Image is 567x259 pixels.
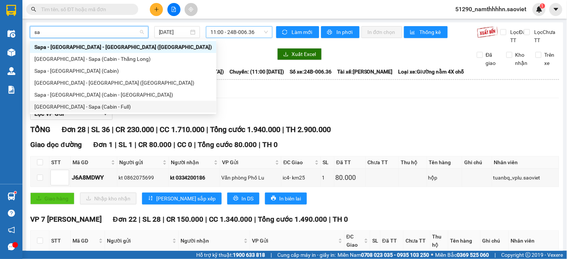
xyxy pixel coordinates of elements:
[399,156,427,169] th: Thu hộ
[428,174,461,182] div: hộp
[477,26,498,38] img: 9k=
[526,252,531,258] span: copyright
[163,215,164,224] span: |
[181,237,242,245] span: Người nhận
[508,28,527,44] span: Lọc Đã TT
[91,125,110,134] span: SL 36
[171,158,212,166] span: Người nhận
[41,5,129,13] input: Tìm tên, số ĐT hoặc mã đơn
[159,28,189,36] input: 15/10/2025
[7,67,15,75] img: warehouse-icon
[171,7,176,12] span: file-add
[119,158,161,166] span: Người gửi
[336,28,354,36] span: In phơi
[282,29,289,35] span: sync
[262,140,278,149] span: TH 0
[142,215,161,224] span: SL 28
[549,3,563,16] button: caret-down
[118,140,133,149] span: SL 1
[327,29,333,35] span: printer
[173,140,175,149] span: |
[115,140,117,149] span: |
[194,140,196,149] span: |
[258,215,327,224] span: Tổng cước 1.490.000
[462,156,492,169] th: Ghi chú
[292,28,313,36] span: Làm mới
[156,194,216,203] span: [PERSON_NAME] sắp xếp
[255,215,256,224] span: |
[30,125,50,134] span: TỔNG
[404,231,431,251] th: Chưa TT
[87,125,89,134] span: |
[404,26,448,38] button: bar-chartThống kê
[7,86,15,94] img: solution-icon
[135,140,136,149] span: |
[73,237,97,245] span: Mã GD
[233,196,238,202] span: printer
[279,194,301,203] span: In biên lai
[206,215,207,224] span: |
[112,125,114,134] span: |
[227,193,259,205] button: printerIn DS
[346,233,363,249] span: ĐC Giao
[431,253,434,256] span: ⚪️
[188,7,194,12] span: aim
[512,51,531,67] span: Kho nhận
[321,156,335,169] th: SL
[370,231,380,251] th: SL
[71,169,117,187] td: J6A8MDWY
[259,140,261,149] span: |
[8,227,15,234] span: notification
[541,3,544,9] span: 1
[271,196,276,202] span: printer
[265,193,307,205] button: printerIn biên lai
[252,237,337,245] span: VP Gửi
[34,67,212,75] div: Sapa - [GEOGRAPHIC_DATA] (Cabin)
[34,91,212,99] div: Sapa - [GEOGRAPHIC_DATA] (Cabin - [GEOGRAPHIC_DATA])
[148,196,153,202] span: sort-ascending
[185,3,198,16] button: aim
[481,231,509,251] th: Ghi chú
[150,3,163,16] button: plus
[72,173,116,182] div: J6A8MDWY
[540,3,545,9] sup: 1
[450,4,533,14] span: 51290_namthhhhn.saoviet
[30,193,74,205] button: uploadGiao hàng
[509,231,559,251] th: Nhân viên
[107,237,171,245] span: Người gửi
[457,252,489,258] strong: 0369 525 060
[170,174,219,182] div: kt 0334200186
[93,140,113,149] span: Đơn 1
[366,156,399,169] th: Chưa TT
[154,7,159,12] span: plus
[139,215,141,224] span: |
[6,5,16,16] img: logo-vxr
[241,194,253,203] span: In DS
[30,215,102,224] span: VP 7 [PERSON_NAME]
[73,158,110,166] span: Mã GD
[49,231,71,251] th: STT
[30,77,216,89] div: Hà Nội - Lào Cai - Sapa (Giường)
[271,251,272,259] span: |
[435,251,489,259] span: Miền Bắc
[335,156,366,169] th: Đã TT
[210,26,268,38] span: 11:00 - 24B-006.36
[14,191,16,194] sup: 1
[8,243,15,250] span: message
[210,125,280,134] span: Tổng cước 1.940.000
[431,231,449,251] th: Thu hộ
[531,28,560,44] span: Lọc Chưa TT
[536,6,543,13] img: icon-new-feature
[80,193,136,205] button: downloadNhập kho nhận
[177,140,192,149] span: CC 0
[167,3,181,16] button: file-add
[31,7,36,12] span: search
[410,29,416,35] span: bar-chart
[206,125,208,134] span: |
[361,252,429,258] strong: 0708 023 035 - 0935 103 250
[62,125,86,134] span: Đơn 28
[198,140,257,149] span: Tổng cước 80.000
[333,215,348,224] span: TH 0
[196,251,265,259] span: Hỗ trợ kỹ thuật:
[277,251,336,259] span: Cung cấp máy in - giấy in:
